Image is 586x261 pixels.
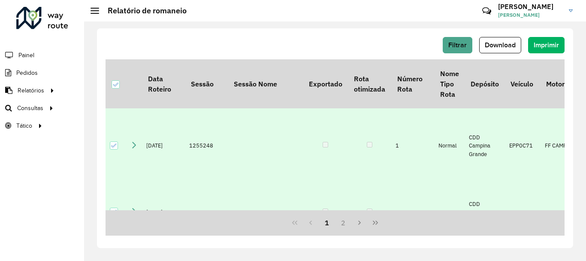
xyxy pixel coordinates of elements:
td: CDD Campina Grande [465,183,504,241]
th: Depósito [465,59,504,108]
th: Número Rota [391,59,434,108]
td: 2 [391,183,434,241]
td: CDD Campina Grande [465,108,504,183]
th: Sessão [185,59,228,108]
span: Imprimir [534,41,559,49]
th: Rota otimizada [348,59,391,108]
span: Painel [18,51,34,60]
td: 1255248 [185,108,228,183]
button: Download [479,37,521,53]
button: 2 [335,215,351,231]
span: Download [485,41,516,49]
button: Filtrar [443,37,472,53]
span: Tático [16,121,32,130]
button: Imprimir [528,37,565,53]
h3: [PERSON_NAME] [498,3,562,11]
span: [PERSON_NAME] [498,11,562,19]
th: Exportado [303,59,348,108]
span: Relatórios [18,86,44,95]
td: Normal [434,108,465,183]
h2: Relatório de romaneio [99,6,187,15]
td: ENP0E99 [505,183,541,241]
span: Pedidos [16,68,38,77]
td: EPP0C71 [505,108,541,183]
td: 1 [391,108,434,183]
th: Veículo [505,59,541,108]
th: Data Roteiro [142,59,185,108]
td: Normal [434,183,465,241]
button: Last Page [367,215,384,231]
th: Sessão Nome [228,59,303,108]
td: [DATE] [142,108,185,183]
td: [DATE] [142,183,185,241]
span: Filtrar [448,41,467,49]
button: Next Page [351,215,368,231]
a: Contato Rápido [477,2,496,20]
td: 1255248 [185,183,228,241]
button: 1 [319,215,335,231]
span: Consultas [17,104,43,113]
th: Nome Tipo Rota [434,59,465,108]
